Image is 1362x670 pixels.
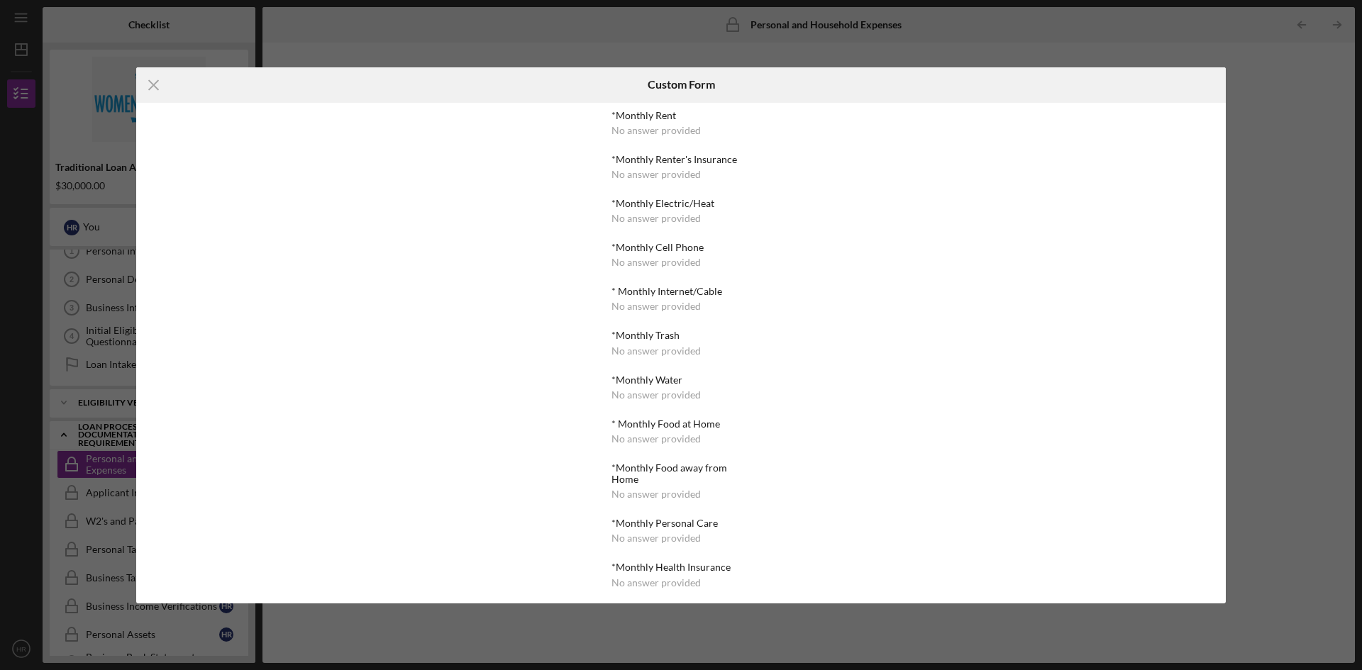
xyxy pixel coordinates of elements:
div: No answer provided [611,169,701,180]
div: *Monthly Renter's Insurance [611,154,750,165]
div: No answer provided [611,125,701,136]
div: No answer provided [611,433,701,445]
div: * Monthly Food at Home [611,418,750,430]
div: *Monthly Food away from Home [611,462,750,485]
div: No answer provided [611,488,701,500]
div: *Monthly Personal Care [611,518,750,529]
div: * Monthly Internet/Cable [611,286,750,297]
div: No answer provided [611,257,701,268]
h6: Custom Form [648,78,715,91]
div: *Monthly Electric/Heat [611,198,750,209]
div: *Monthly Health Insurance [611,562,750,573]
div: *Monthly Cell Phone [611,242,750,253]
div: No answer provided [611,301,701,312]
div: No answer provided [611,577,701,588]
div: *Monthly Rent [611,110,750,121]
div: *Monthly Trash [611,330,750,341]
div: No answer provided [611,345,701,357]
div: No answer provided [611,213,701,224]
div: *Monthly Water [611,374,750,386]
div: No answer provided [611,532,701,544]
div: No answer provided [611,389,701,401]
